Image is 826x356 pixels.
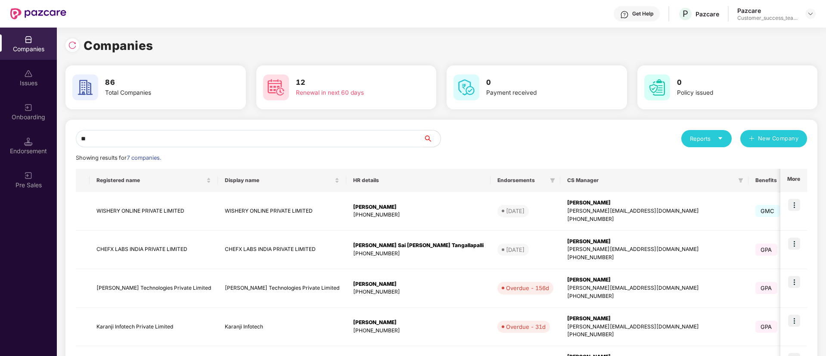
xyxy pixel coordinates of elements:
div: [PHONE_NUMBER] [353,250,484,258]
span: Endorsements [497,177,547,184]
td: WISHERY ONLINE PRIVATE LIMITED [90,192,218,231]
th: More [780,169,807,192]
span: 7 companies. [127,155,161,161]
img: svg+xml;base64,PHN2ZyB4bWxucz0iaHR0cDovL3d3dy53My5vcmcvMjAwMC9zdmciIHdpZHRoPSI2MCIgaGVpZ2h0PSI2MC... [263,74,289,100]
span: GPA [755,321,777,333]
span: search [423,135,441,142]
img: svg+xml;base64,PHN2ZyB3aWR0aD0iMTQuNSIgaGVpZ2h0PSIxNC41IiB2aWV3Qm94PSIwIDAgMTYgMTYiIGZpbGw9Im5vbm... [24,137,33,146]
img: svg+xml;base64,PHN2ZyB4bWxucz0iaHR0cDovL3d3dy53My5vcmcvMjAwMC9zdmciIHdpZHRoPSI2MCIgaGVpZ2h0PSI2MC... [453,74,479,100]
img: svg+xml;base64,PHN2ZyB3aWR0aD0iMjAiIGhlaWdodD0iMjAiIHZpZXdCb3g9IjAgMCAyMCAyMCIgZmlsbD0ibm9uZSIgeG... [24,103,33,112]
span: GMC [755,205,780,217]
span: CS Manager [567,177,735,184]
img: svg+xml;base64,PHN2ZyBpZD0iSXNzdWVzX2Rpc2FibGVkIiB4bWxucz0iaHR0cDovL3d3dy53My5vcmcvMjAwMC9zdmciIH... [24,69,33,78]
div: [PHONE_NUMBER] [567,254,742,262]
div: Get Help [632,10,653,17]
span: filter [736,175,745,186]
h3: 0 [677,77,786,88]
td: Karanji Infotech Private Limited [90,308,218,347]
div: Overdue - 31d [506,322,546,331]
span: GPA [755,244,777,256]
span: Display name [225,177,333,184]
span: filter [548,175,557,186]
div: [PERSON_NAME] [567,238,742,246]
div: Reports [690,134,723,143]
td: CHEFX LABS INDIA PRIVATE LIMITED [90,231,218,269]
div: [PERSON_NAME][EMAIL_ADDRESS][DOMAIN_NAME] [567,245,742,254]
div: [PERSON_NAME][EMAIL_ADDRESS][DOMAIN_NAME] [567,323,742,331]
td: CHEFX LABS INDIA PRIVATE LIMITED [218,231,346,269]
span: Showing results for [76,155,161,161]
div: Policy issued [677,88,786,98]
img: icon [788,238,800,250]
div: [PHONE_NUMBER] [567,292,742,300]
span: plus [749,136,755,142]
div: Total Companies [105,88,214,98]
th: Display name [218,169,346,192]
img: svg+xml;base64,PHN2ZyB4bWxucz0iaHR0cDovL3d3dy53My5vcmcvMjAwMC9zdmciIHdpZHRoPSI2MCIgaGVpZ2h0PSI2MC... [644,74,670,100]
button: plusNew Company [740,130,807,147]
div: Renewal in next 60 days [296,88,404,98]
div: [PERSON_NAME] Sai [PERSON_NAME] Tangallapalli [353,241,484,250]
div: [PHONE_NUMBER] [353,211,484,219]
h3: 86 [105,77,214,88]
div: [PERSON_NAME] [353,203,484,211]
td: WISHERY ONLINE PRIVATE LIMITED [218,192,346,231]
div: [DATE] [506,207,525,215]
div: [PHONE_NUMBER] [353,288,484,296]
img: svg+xml;base64,PHN2ZyBpZD0iQ29tcGFuaWVzIiB4bWxucz0iaHR0cDovL3d3dy53My5vcmcvMjAwMC9zdmciIHdpZHRoPS... [24,35,33,44]
div: [PERSON_NAME] [353,280,484,288]
span: caret-down [717,136,723,141]
h3: 12 [296,77,404,88]
img: svg+xml;base64,PHN2ZyB4bWxucz0iaHR0cDovL3d3dy53My5vcmcvMjAwMC9zdmciIHdpZHRoPSI2MCIgaGVpZ2h0PSI2MC... [72,74,98,100]
img: icon [788,199,800,211]
div: Overdue - 156d [506,284,549,292]
span: Registered name [96,177,205,184]
span: filter [550,178,555,183]
img: icon [788,315,800,327]
img: icon [788,276,800,288]
button: search [423,130,441,147]
img: svg+xml;base64,PHN2ZyBpZD0iSGVscC0zMngzMiIgeG1sbnM9Imh0dHA6Ly93d3cudzMub3JnLzIwMDAvc3ZnIiB3aWR0aD... [620,10,629,19]
th: HR details [346,169,491,192]
div: [PERSON_NAME][EMAIL_ADDRESS][DOMAIN_NAME] [567,284,742,292]
h1: Companies [84,36,153,55]
div: [PHONE_NUMBER] [353,327,484,335]
div: [PERSON_NAME] [567,315,742,323]
div: Customer_success_team_lead [737,15,798,22]
span: New Company [758,134,799,143]
h3: 0 [486,77,595,88]
img: svg+xml;base64,PHN2ZyBpZD0iUmVsb2FkLTMyeDMyIiB4bWxucz0iaHR0cDovL3d3dy53My5vcmcvMjAwMC9zdmciIHdpZH... [68,41,77,50]
div: [PERSON_NAME] [353,319,484,327]
div: [PERSON_NAME][EMAIL_ADDRESS][DOMAIN_NAME] [567,207,742,215]
span: P [683,9,688,19]
div: Payment received [486,88,595,98]
img: New Pazcare Logo [10,8,66,19]
img: svg+xml;base64,PHN2ZyB3aWR0aD0iMjAiIGhlaWdodD0iMjAiIHZpZXdCb3g9IjAgMCAyMCAyMCIgZmlsbD0ibm9uZSIgeG... [24,171,33,180]
div: [PERSON_NAME] [567,276,742,284]
div: Pazcare [737,6,798,15]
div: [DATE] [506,245,525,254]
td: [PERSON_NAME] Technologies Private Limited [90,269,218,308]
th: Registered name [90,169,218,192]
div: [PHONE_NUMBER] [567,215,742,223]
div: [PHONE_NUMBER] [567,331,742,339]
td: Karanji Infotech [218,308,346,347]
span: GPA [755,282,777,294]
td: [PERSON_NAME] Technologies Private Limited [218,269,346,308]
img: svg+xml;base64,PHN2ZyBpZD0iRHJvcGRvd24tMzJ4MzIiIHhtbG5zPSJodHRwOi8vd3d3LnczLm9yZy8yMDAwL3N2ZyIgd2... [807,10,814,17]
div: [PERSON_NAME] [567,199,742,207]
div: Pazcare [696,10,719,18]
span: filter [738,178,743,183]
